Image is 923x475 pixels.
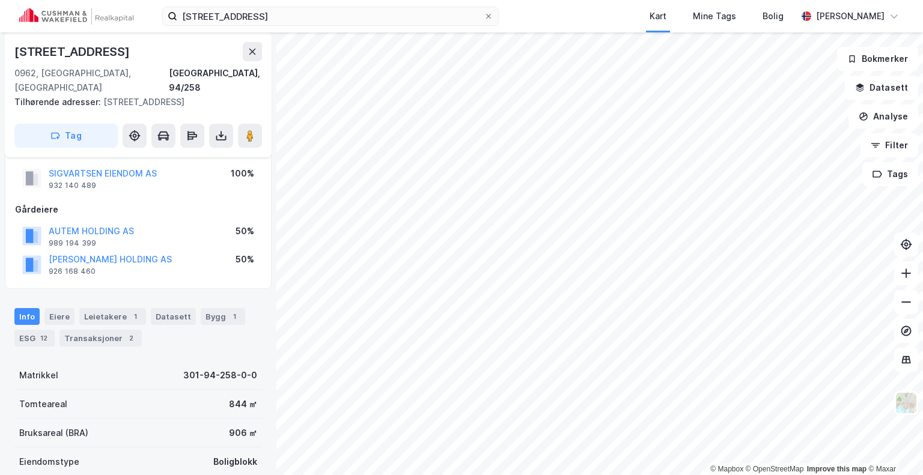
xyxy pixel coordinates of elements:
img: Z [895,392,918,414]
div: 906 ㎡ [229,426,257,440]
img: cushman-wakefield-realkapital-logo.202ea83816669bd177139c58696a8fa1.svg [19,8,133,25]
div: Bruksareal (BRA) [19,426,88,440]
div: Mine Tags [693,9,736,23]
div: Transaksjoner [59,330,142,346]
button: Filter [861,133,918,157]
div: Kontrollprogram for chat [863,417,923,475]
div: 301-94-258-0-0 [183,368,257,383]
a: Mapbox [710,465,743,473]
div: 50% [236,224,254,238]
span: Tilhørende adresser: [14,97,103,107]
div: Tomteareal [19,397,67,411]
div: Leietakere [79,308,146,325]
div: Datasett [151,308,196,325]
div: 989 194 399 [49,238,96,248]
iframe: Chat Widget [863,417,923,475]
a: OpenStreetMap [746,465,804,473]
div: Matrikkel [19,368,58,383]
div: 12 [38,332,50,344]
div: 100% [231,166,254,181]
div: Bolig [763,9,784,23]
button: Bokmerker [837,47,918,71]
div: Eiendomstype [19,455,79,469]
div: 926 168 460 [49,267,96,276]
div: 932 140 489 [49,181,96,190]
button: Datasett [845,76,918,100]
div: 50% [236,252,254,267]
div: [GEOGRAPHIC_DATA], 94/258 [169,66,262,95]
div: 844 ㎡ [229,397,257,411]
div: 2 [125,332,137,344]
div: 1 [228,310,240,322]
div: [STREET_ADDRESS] [14,95,252,109]
div: Kart [650,9,666,23]
div: 0962, [GEOGRAPHIC_DATA], [GEOGRAPHIC_DATA] [14,66,169,95]
div: Gårdeiere [15,202,261,217]
button: Tag [14,124,118,148]
button: Analyse [848,104,918,129]
div: Eiere [44,308,75,325]
div: ESG [14,330,55,346]
div: Bygg [201,308,245,325]
div: 1 [129,310,141,322]
div: [PERSON_NAME] [816,9,885,23]
button: Tags [862,162,918,186]
div: Info [14,308,40,325]
div: Boligblokk [213,455,257,469]
div: [STREET_ADDRESS] [14,42,132,61]
input: Søk på adresse, matrikkel, gårdeiere, leietakere eller personer [177,7,484,25]
a: Improve this map [807,465,867,473]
